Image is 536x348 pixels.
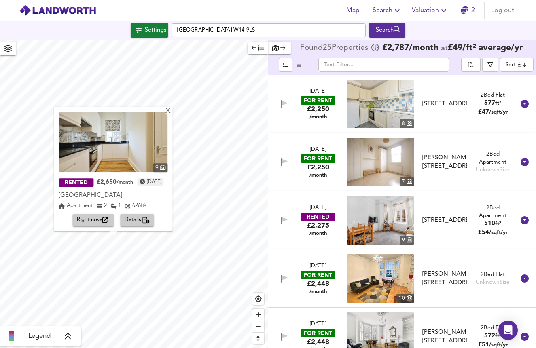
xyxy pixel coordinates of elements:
[478,342,508,348] span: £ 51
[301,96,335,105] div: FOR RENT
[141,203,146,209] span: ft²
[300,44,370,52] div: Found 25 Propert ies
[252,293,264,305] button: Find my location
[59,192,167,200] div: [GEOGRAPHIC_DATA]
[347,196,414,245] a: property thumbnail 9
[301,329,335,337] div: FOR RENT
[478,91,508,99] div: 2 Bed Flat
[252,309,264,321] button: Zoom in
[478,230,508,236] span: £ 54
[520,215,530,225] svg: Show Details
[382,44,439,52] span: £ 2,787 /month
[422,270,467,287] div: [PERSON_NAME][STREET_ADDRESS]
[301,154,335,163] div: FOR RENT
[347,254,414,303] a: property thumbnail 10
[347,80,414,128] a: property thumbnail 8
[498,321,518,340] div: Open Intercom Messenger
[455,2,481,19] button: 2
[59,112,167,172] a: property thumbnail 9
[117,180,133,185] span: /month
[59,202,93,210] div: Apartment
[441,44,448,52] span: at
[73,214,114,227] button: Rightmove
[491,5,514,16] span: Log out
[125,216,150,225] span: Details
[73,214,117,227] a: Rightmove
[132,203,141,209] span: 626
[422,100,467,108] div: [STREET_ADDRESS]
[28,331,51,341] span: Legend
[347,138,414,186] a: property thumbnail 7
[489,230,508,235] span: /sqft/yr
[409,2,452,19] button: Valuation
[347,254,414,303] img: property thumbnail
[131,23,168,38] button: Settings
[400,119,414,128] div: 8
[252,333,264,344] span: Reset bearing to north
[147,178,161,186] time: Thursday, August 28, 2025 at 10:22:11 AM
[495,221,501,226] span: ft²
[520,99,530,109] svg: Show Details
[478,109,508,115] span: £ 47
[310,204,326,212] div: [DATE]
[484,333,495,339] span: 572
[400,236,414,245] div: 9
[347,196,414,245] img: property thumbnail
[476,278,510,286] div: Unknown Size
[301,271,335,279] div: FOR RENT
[448,44,523,52] span: £ 49 / ft² average /yr
[307,163,329,178] div: £2,250
[495,333,501,339] span: ft²
[310,262,326,270] div: [DATE]
[520,332,530,342] svg: Show Details
[145,25,166,36] div: Settings
[500,58,534,72] div: Sort
[520,157,530,167] svg: Show Details
[369,2,405,19] button: Search
[371,25,404,36] div: Search
[310,146,326,154] div: [DATE]
[419,270,470,287] div: Edith Road, West Kensington, London, W14 0TJ
[59,112,167,172] img: property thumbnail
[422,216,467,225] div: [STREET_ADDRESS]
[340,2,366,19] button: Map
[343,5,363,16] span: Map
[400,177,414,186] div: 7
[475,150,511,166] div: 2 Bed Apartment
[476,166,510,174] div: Unknown Size
[347,138,414,186] img: property thumbnail
[121,214,154,227] button: Details
[318,58,449,72] input: Text Filter...
[412,5,449,16] span: Valuation
[347,80,414,128] img: property thumbnail
[396,294,414,303] div: 10
[476,271,510,278] div: 2 Bed Flat
[489,110,508,115] span: /sqft/yr
[111,202,121,210] div: 1
[97,202,107,210] div: 2
[419,100,470,108] div: Castletown Road, West Kensington, London, W14 9HE
[252,321,264,332] button: Zoom out
[252,332,264,344] button: Reset bearing to north
[165,108,172,115] div: X
[369,23,406,38] button: Search
[309,230,327,237] span: /month
[422,154,467,171] div: [PERSON_NAME][STREET_ADDRESS]
[307,105,329,120] div: £2,250
[478,324,508,332] div: 2 Bed Flat
[520,274,530,283] svg: Show Details
[19,4,96,17] img: logo
[489,342,508,348] span: /sqft/yr
[495,101,501,106] span: ft²
[309,172,327,179] span: /month
[307,279,329,295] div: £2,448
[307,221,329,236] div: £2,275
[484,100,495,106] span: 577
[77,216,110,225] span: Rightmove
[461,58,481,72] div: split button
[131,23,168,38] div: Click to configure Search Settings
[488,2,517,19] button: Log out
